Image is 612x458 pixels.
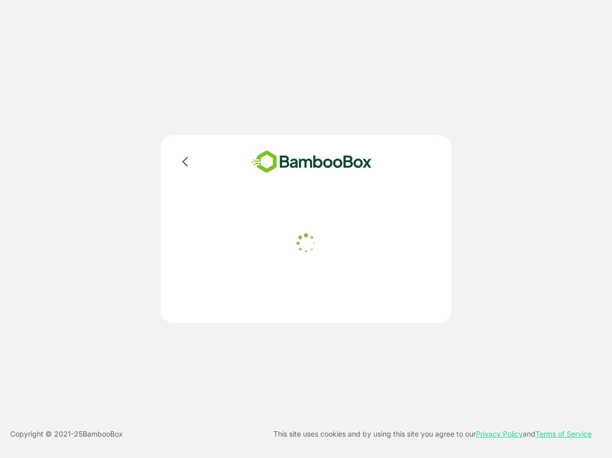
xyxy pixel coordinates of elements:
[293,231,319,256] img: loader
[237,147,387,176] img: bamboobox
[535,429,592,438] a: Terms of Service
[273,428,592,440] p: This site uses cookies and by using this site you agree to our and
[10,428,123,440] p: Copyright © 2021- 25 BambooBox
[476,429,523,438] a: Privacy Policy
